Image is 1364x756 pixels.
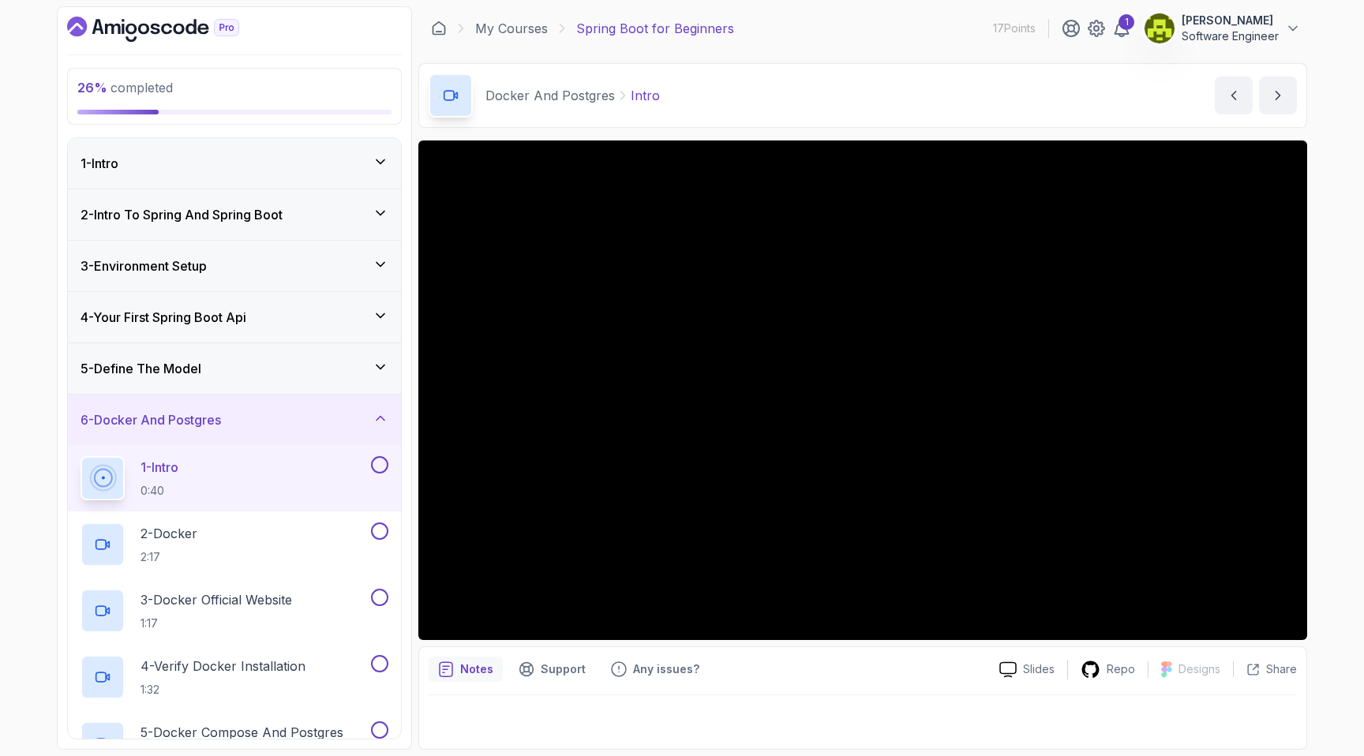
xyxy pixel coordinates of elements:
[141,458,178,477] p: 1 - Intro
[141,549,197,565] p: 2:17
[1266,661,1297,677] p: Share
[1144,13,1301,44] button: user profile image[PERSON_NAME]Software Engineer
[987,661,1067,678] a: Slides
[1179,661,1220,677] p: Designs
[81,308,246,327] h3: 4 - Your First Spring Boot Api
[509,657,595,682] button: Support button
[1023,661,1055,677] p: Slides
[141,682,305,698] p: 1:32
[81,522,388,567] button: 2-Docker2:17
[1145,13,1175,43] img: user profile image
[631,86,660,105] p: Intro
[77,80,173,95] span: completed
[1182,28,1279,44] p: Software Engineer
[1182,13,1279,28] p: [PERSON_NAME]
[68,292,401,342] button: 4-Your First Spring Boot Api
[141,483,178,499] p: 0:40
[141,616,292,631] p: 1:17
[1068,660,1148,679] a: Repo
[485,86,615,105] p: Docker And Postgres
[431,21,447,36] a: Dashboard
[81,655,388,699] button: 4-Verify Docker Installation1:32
[601,657,709,682] button: Feedback button
[81,589,388,633] button: 3-Docker Official Website1:17
[633,661,699,677] p: Any issues?
[141,657,305,676] p: 4 - Verify Docker Installation
[68,241,401,291] button: 3-Environment Setup
[81,256,207,275] h3: 3 - Environment Setup
[68,138,401,189] button: 1-Intro
[141,524,197,543] p: 2 - Docker
[68,395,401,445] button: 6-Docker And Postgres
[81,205,283,224] h3: 2 - Intro To Spring And Spring Boot
[81,410,221,429] h3: 6 - Docker And Postgres
[68,189,401,240] button: 2-Intro To Spring And Spring Boot
[81,456,388,500] button: 1-Intro0:40
[141,723,343,742] p: 5 - Docker Compose And Postgres
[141,590,292,609] p: 3 - Docker Official Website
[68,343,401,394] button: 5-Define The Model
[475,19,548,38] a: My Courses
[1215,77,1253,114] button: previous content
[1233,661,1297,677] button: Share
[418,140,1307,640] iframe: 1 - Intro
[429,657,503,682] button: notes button
[1259,77,1297,114] button: next content
[77,80,107,95] span: 26 %
[81,154,118,173] h3: 1 - Intro
[1112,19,1131,38] a: 1
[1119,14,1134,30] div: 1
[993,21,1036,36] p: 17 Points
[576,19,734,38] p: Spring Boot for Beginners
[1107,661,1135,677] p: Repo
[460,661,493,677] p: Notes
[81,359,201,378] h3: 5 - Define The Model
[67,17,275,42] a: Dashboard
[541,661,586,677] p: Support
